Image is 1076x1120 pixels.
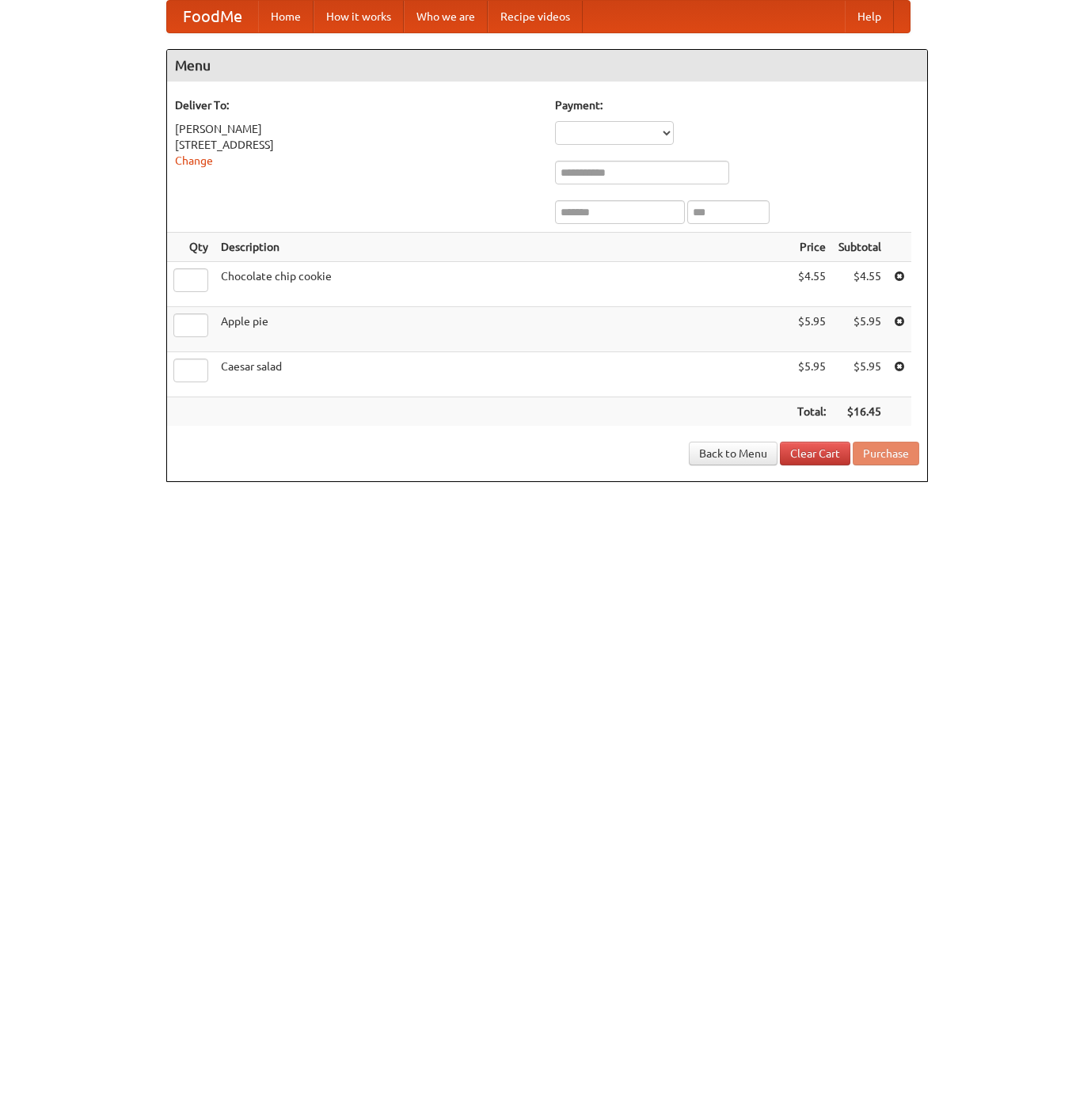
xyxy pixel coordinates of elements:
[167,50,927,82] h4: Menu
[215,233,791,262] th: Description
[845,1,894,32] a: Help
[791,233,832,262] th: Price
[832,307,888,352] td: $5.95
[791,397,832,427] th: Total:
[258,1,314,32] a: Home
[832,233,888,262] th: Subtotal
[791,262,832,307] td: $4.55
[832,262,888,307] td: $4.55
[404,1,488,32] a: Who we are
[215,307,791,352] td: Apple pie
[215,352,791,397] td: Caesar salad
[167,233,215,262] th: Qty
[832,397,888,427] th: $16.45
[314,1,404,32] a: How it works
[555,97,919,113] h5: Payment:
[175,137,539,153] div: [STREET_ADDRESS]
[832,352,888,397] td: $5.95
[215,262,791,307] td: Chocolate chip cookie
[175,154,213,167] a: Change
[167,1,258,32] a: FoodMe
[175,97,539,113] h5: Deliver To:
[488,1,583,32] a: Recipe videos
[689,442,778,465] a: Back to Menu
[780,442,850,465] a: Clear Cart
[791,352,832,397] td: $5.95
[853,442,919,465] button: Purchase
[175,121,539,137] div: [PERSON_NAME]
[791,307,832,352] td: $5.95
